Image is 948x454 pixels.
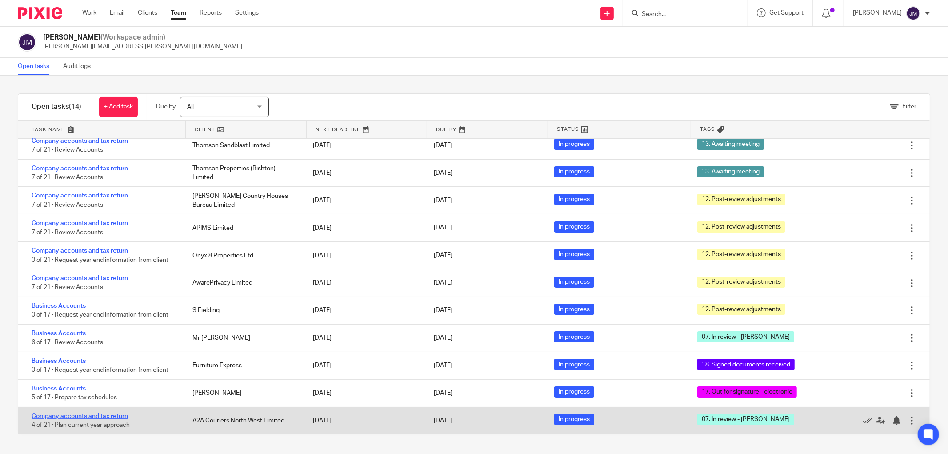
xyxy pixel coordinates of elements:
div: S Fielding [184,301,304,319]
a: Company accounts and tax return [32,220,128,226]
a: Business Accounts [32,386,86,392]
span: [DATE] [434,142,452,149]
span: 18. Signed documents received [697,359,795,370]
a: Company accounts and tax return [32,275,128,281]
span: Tags [700,125,715,133]
span: [DATE] [434,335,452,341]
span: (Workspace admin) [100,34,165,41]
span: 0 of 17 · Request year end information from client [32,312,168,318]
a: + Add task [99,97,138,117]
span: 7 of 21 · Review Accounts [32,202,103,208]
span: Status [557,125,579,133]
h1: Open tasks [32,102,81,112]
span: 4 of 21 · Plan current year approach [32,422,130,428]
div: [PERSON_NAME] [184,384,304,402]
span: In progress [554,386,594,398]
img: svg%3E [906,6,920,20]
div: [DATE] [304,301,424,319]
a: Work [82,8,96,17]
span: 07. In review - [PERSON_NAME] [697,414,794,425]
div: [DATE] [304,274,424,292]
span: 7 of 21 · Review Accounts [32,174,103,181]
input: Search [641,11,721,19]
span: 0 of 21 · Request year end information from client [32,257,168,263]
a: Mark as done [863,416,876,425]
div: Thomson Sandblast Limited [184,137,304,154]
a: Company accounts and tax return [32,138,128,144]
a: Reports [200,8,222,17]
span: 7 of 21 · Review Accounts [32,147,103,153]
span: In progress [554,331,594,342]
div: [DATE] [304,412,424,430]
span: [DATE] [434,390,452,396]
span: In progress [554,277,594,288]
span: In progress [554,166,594,177]
span: 13. Awaiting meeting [697,139,764,150]
span: In progress [554,194,594,205]
span: (14) [69,103,81,110]
div: [DATE] [304,329,424,347]
div: Furniture Express [184,357,304,374]
a: Email [110,8,124,17]
a: Team [171,8,186,17]
div: Mr [PERSON_NAME] [184,329,304,347]
span: Get Support [769,10,804,16]
a: Open tasks [18,58,56,75]
div: [PERSON_NAME] Country Houses Bureau Limited [184,187,304,214]
span: [DATE] [434,362,452,369]
span: 7 of 21 · Review Accounts [32,285,103,291]
span: 07. In review - [PERSON_NAME] [697,331,794,342]
div: [DATE] [304,247,424,265]
a: Company accounts and tax return [32,165,128,172]
span: In progress [554,139,594,150]
a: Audit logs [63,58,97,75]
span: 0 of 17 · Request year end information from client [32,367,168,373]
span: 12. Post-review adjustments [697,249,785,260]
a: Clients [138,8,157,17]
span: 12. Post-review adjustments [697,277,785,288]
h2: [PERSON_NAME] [43,33,242,42]
span: 12. Post-review adjustments [697,194,785,205]
span: 12. Post-review adjustments [697,221,785,233]
p: [PERSON_NAME][EMAIL_ADDRESS][PERSON_NAME][DOMAIN_NAME] [43,42,242,51]
span: [DATE] [434,225,452,231]
a: Business Accounts [32,303,86,309]
span: 13. Awaiting meeting [697,166,764,177]
p: [PERSON_NAME] [853,8,902,17]
div: [DATE] [304,384,424,402]
div: A2A Couriers North West Limited [184,412,304,430]
a: Business Accounts [32,330,86,337]
span: 7 of 21 · Review Accounts [32,229,103,236]
div: [DATE] [304,137,424,154]
img: Pixie [18,7,62,19]
span: In progress [554,221,594,233]
a: Settings [235,8,259,17]
p: Due by [156,102,176,111]
div: [DATE] [304,164,424,182]
img: svg%3E [18,33,36,52]
span: 6 of 17 · Review Accounts [32,339,103,346]
span: 5 of 17 · Prepare tax schedules [32,394,117,401]
span: [DATE] [434,280,452,286]
div: [DATE] [304,192,424,209]
span: In progress [554,414,594,425]
a: Company accounts and tax return [32,193,128,199]
span: In progress [554,359,594,370]
span: Filter [902,104,916,110]
span: [DATE] [434,307,452,313]
span: [DATE] [434,418,452,424]
span: [DATE] [434,253,452,259]
div: AwarePrivacy Limited [184,274,304,292]
span: In progress [554,249,594,260]
a: Company accounts and tax return [32,248,128,254]
div: APIMS Limited [184,219,304,237]
a: Business Accounts [32,358,86,364]
div: [DATE] [304,219,424,237]
span: In progress [554,304,594,315]
span: 17. Out for signature - electronic [697,386,797,398]
a: Company accounts and tax return [32,413,128,419]
span: All [187,104,194,110]
span: 12. Post-review adjustments [697,304,785,315]
span: [DATE] [434,197,452,204]
div: [DATE] [304,357,424,374]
